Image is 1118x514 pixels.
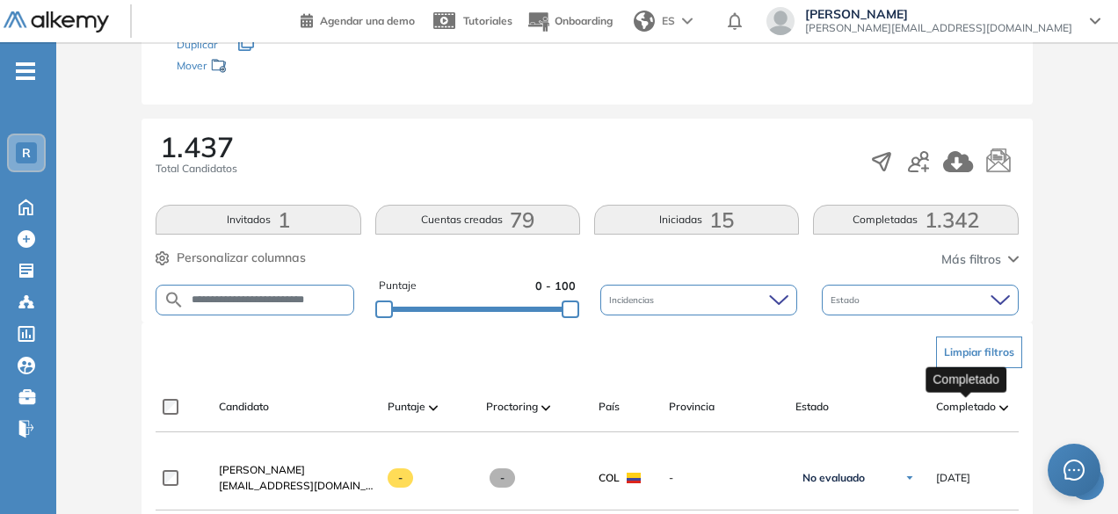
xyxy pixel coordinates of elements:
span: Completado [936,399,996,415]
span: Duplicar [177,38,217,51]
span: Estado [831,293,863,307]
a: [PERSON_NAME] [219,462,374,478]
span: Puntaje [388,399,425,415]
span: Onboarding [555,14,613,27]
div: Completado [926,366,1006,392]
img: arrow [682,18,693,25]
span: - [490,468,515,488]
img: Logo [4,11,109,33]
span: [DATE] [936,470,970,486]
span: Personalizar columnas [177,249,306,267]
a: Agendar una demo [301,9,415,30]
span: [PERSON_NAME] [219,463,305,476]
span: Estado [795,399,829,415]
button: Cuentas creadas79 [375,205,580,235]
span: R [22,146,31,160]
span: [PERSON_NAME][EMAIL_ADDRESS][DOMAIN_NAME] [805,21,1072,35]
span: COL [599,470,620,486]
img: [missing "en.ARROW_ALT" translation] [541,405,550,410]
button: Onboarding [526,3,613,40]
span: Total Candidatos [156,161,237,177]
i: - [16,69,35,73]
div: Mover [177,51,352,83]
button: Invitados1 [156,205,360,235]
img: COL [627,473,641,483]
span: - [388,468,413,488]
span: Tutoriales [463,14,512,27]
span: Proctoring [486,399,538,415]
span: Puntaje [379,278,417,294]
img: SEARCH_ALT [163,289,185,311]
img: Ícono de flecha [904,473,915,483]
span: message [1064,460,1085,481]
button: Más filtros [941,250,1019,269]
span: [EMAIL_ADDRESS][DOMAIN_NAME] [219,478,374,494]
img: [missing "en.ARROW_ALT" translation] [429,405,438,410]
span: 1.437 [160,133,234,161]
div: Incidencias [600,285,797,315]
span: Candidato [219,399,269,415]
span: Incidencias [609,293,657,307]
span: - [669,470,781,486]
button: Completadas1.342 [813,205,1018,235]
img: world [634,11,655,32]
span: País [599,399,620,415]
span: [PERSON_NAME] [805,7,1072,21]
div: Estado [822,285,1019,315]
span: ES [662,13,675,29]
button: Iniciadas15 [594,205,799,235]
span: Provincia [669,399,715,415]
span: Agendar una demo [320,14,415,27]
button: Personalizar columnas [156,249,306,267]
button: Limpiar filtros [936,337,1022,368]
img: [missing "en.ARROW_ALT" translation] [999,405,1008,410]
span: 0 - 100 [535,278,576,294]
span: No evaluado [802,471,865,485]
span: Más filtros [941,250,1001,269]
